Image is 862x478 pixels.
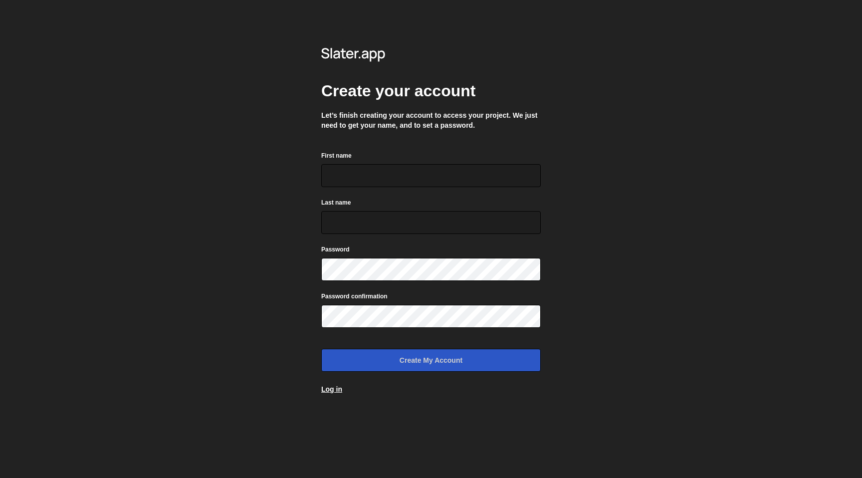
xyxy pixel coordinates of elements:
a: Log in [321,384,342,394]
h2: Create your account [321,82,541,100]
label: Last name [321,198,351,208]
label: First name [321,151,352,161]
label: Password [321,244,350,254]
input: Create my account [321,349,541,372]
p: Let’s finish creating your account to access your project. We just need to get your name, and to ... [321,110,541,130]
label: Password confirmation [321,291,388,301]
